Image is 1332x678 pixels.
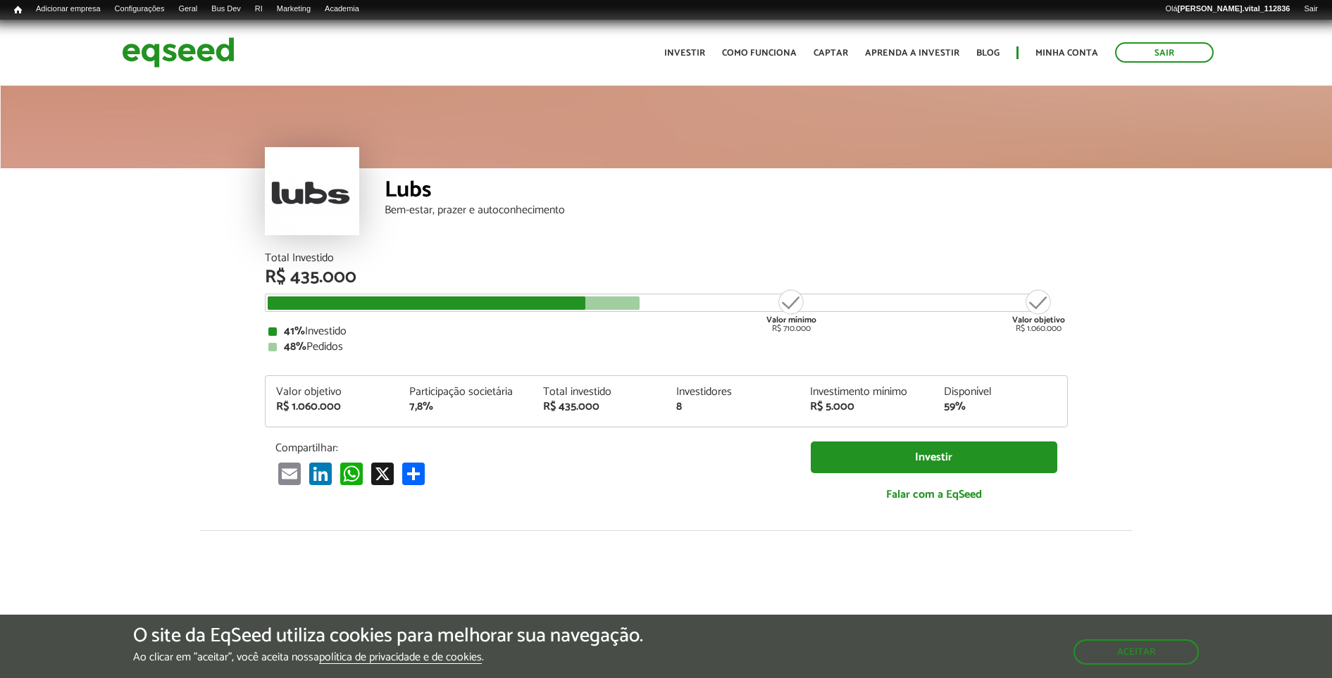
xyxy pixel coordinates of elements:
a: X [368,462,397,485]
div: Total Investido [265,253,1068,264]
strong: Valor mínimo [766,313,816,327]
div: R$ 710.000 [765,288,818,333]
strong: [PERSON_NAME].vital_112836 [1178,4,1290,13]
div: Bem-estar, prazer e autoconhecimento [385,205,1068,216]
a: política de privacidade e de cookies [319,652,482,664]
div: Pedidos [268,341,1064,353]
a: Configurações [108,4,172,15]
div: Valor objetivo [276,387,389,398]
div: Lubs [385,179,1068,205]
span: Início [14,5,22,15]
a: Investir [664,49,705,58]
a: Captar [814,49,848,58]
a: Início [7,4,29,17]
div: R$ 1.060.000 [1012,288,1065,333]
a: LinkedIn [306,462,335,485]
div: R$ 435.000 [265,268,1068,287]
div: R$ 1.060.000 [276,401,389,413]
a: Email [275,462,304,485]
a: Investir [811,441,1057,473]
a: Bus Dev [204,4,248,15]
img: EqSeed [122,34,235,71]
div: Investidores [676,387,789,398]
div: Investido [268,326,1064,337]
strong: Valor objetivo [1012,313,1065,327]
strong: 48% [284,337,306,356]
div: 8 [676,401,789,413]
a: Sair [1115,42,1214,63]
a: Como funciona [722,49,797,58]
a: Academia [318,4,366,15]
div: Participação societária [409,387,522,398]
a: Aprenda a investir [865,49,959,58]
a: Sair [1297,4,1325,15]
div: Total investido [543,387,656,398]
div: R$ 435.000 [543,401,656,413]
a: WhatsApp [337,462,366,485]
button: Aceitar [1073,639,1199,665]
a: Marketing [270,4,318,15]
a: Blog [976,49,1000,58]
h5: O site da EqSeed utiliza cookies para melhorar sua navegação. [133,625,643,647]
div: 7,8% [409,401,522,413]
div: 59% [944,401,1057,413]
a: Share [399,462,428,485]
a: Adicionar empresa [29,4,108,15]
strong: 41% [284,322,305,341]
a: Olá[PERSON_NAME].vital_112836 [1158,4,1297,15]
a: RI [248,4,270,15]
p: Compartilhar: [275,441,790,455]
div: Investimento mínimo [810,387,923,398]
div: Disponível [944,387,1057,398]
a: Falar com a EqSeed [811,480,1057,509]
a: Geral [171,4,204,15]
div: R$ 5.000 [810,401,923,413]
p: Ao clicar em "aceitar", você aceita nossa . [133,651,643,664]
a: Minha conta [1035,49,1098,58]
